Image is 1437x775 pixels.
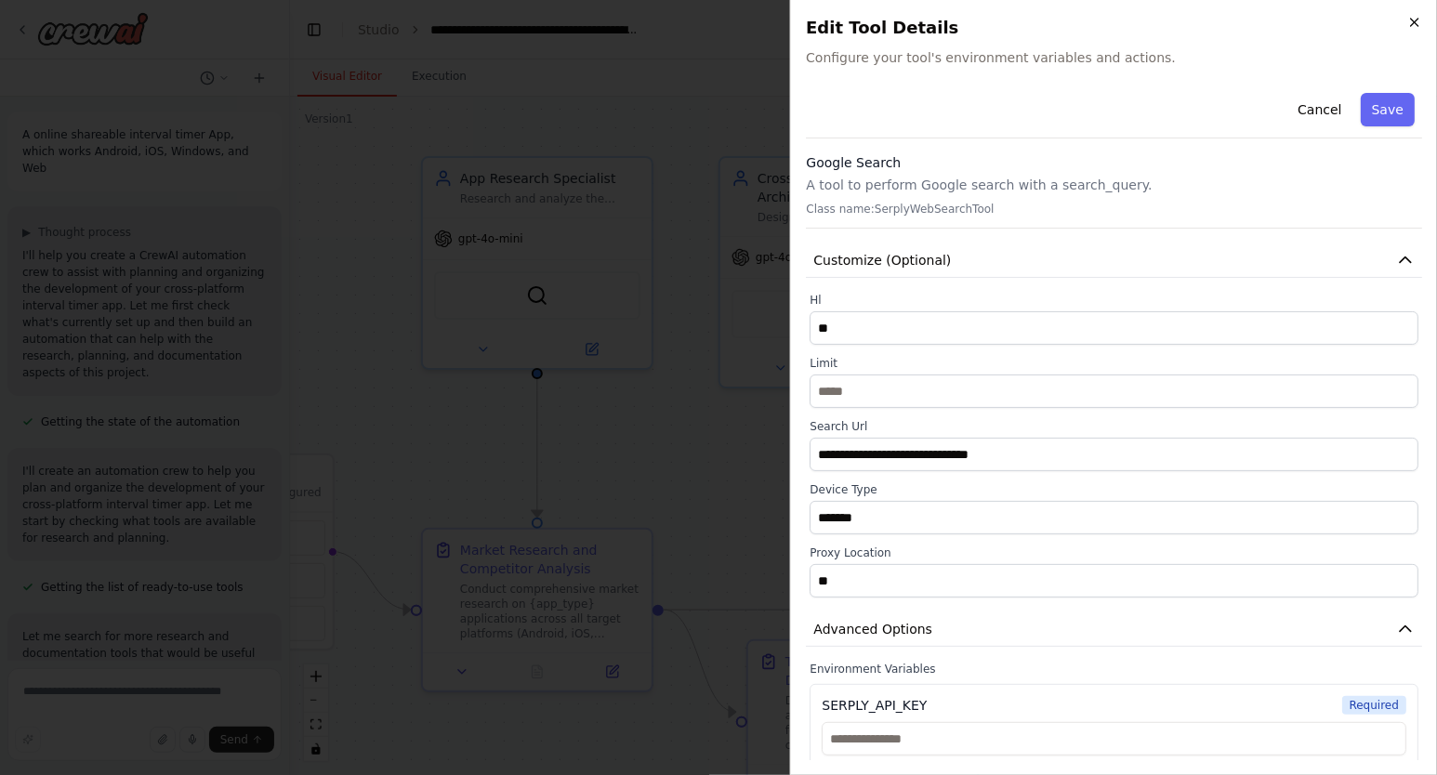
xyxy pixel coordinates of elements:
[806,202,1422,217] p: Class name: SerplyWebSearchTool
[806,243,1422,278] button: Customize (Optional)
[813,251,951,269] span: Customize (Optional)
[806,153,1422,172] h3: Google Search
[810,662,1418,676] label: Environment Variables
[1361,93,1415,126] button: Save
[806,176,1422,194] p: A tool to perform Google search with a search_query.
[1286,93,1352,126] button: Cancel
[806,15,1422,41] h2: Edit Tool Details
[822,696,927,715] div: SERPLY_API_KEY
[810,482,1418,497] label: Device Type
[810,293,1418,308] label: Hl
[806,612,1422,647] button: Advanced Options
[806,48,1422,67] span: Configure your tool's environment variables and actions.
[813,620,932,638] span: Advanced Options
[810,419,1418,434] label: Search Url
[822,759,1406,774] p: Required to work properly.
[810,356,1418,371] label: Limit
[1342,696,1406,715] span: Required
[810,545,1418,560] label: Proxy Location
